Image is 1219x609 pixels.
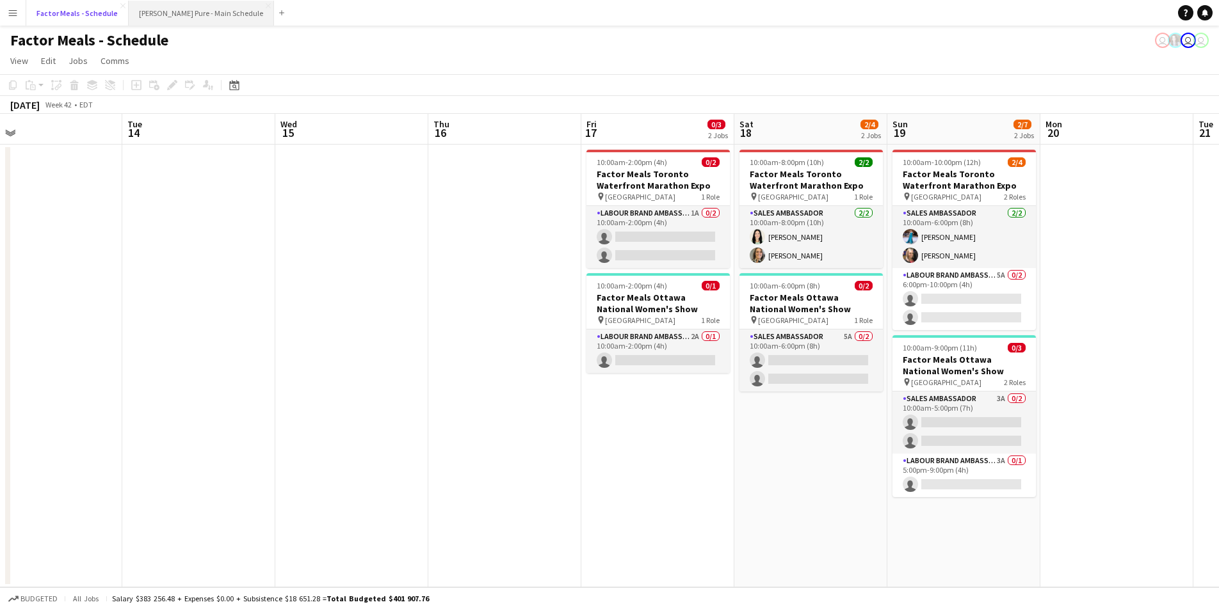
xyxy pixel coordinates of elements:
[586,292,730,315] h3: Factor Meals Ottawa National Women's Show
[861,130,881,140] div: 2 Jobs
[101,55,129,67] span: Comms
[854,192,873,202] span: 1 Role
[1155,33,1170,48] app-user-avatar: Leticia Fayzano
[42,100,74,109] span: Week 42
[903,157,981,167] span: 10:00am-10:00pm (12h)
[605,315,675,325] span: [GEOGRAPHIC_DATA]
[10,31,168,50] h1: Factor Meals - Schedule
[892,168,1036,191] h3: Factor Meals Toronto Waterfront Marathon Expo
[1004,377,1026,387] span: 2 Roles
[1193,33,1209,48] app-user-avatar: Tifany Scifo
[758,315,828,325] span: [GEOGRAPHIC_DATA]
[605,192,675,202] span: [GEOGRAPHIC_DATA]
[327,594,429,603] span: Total Budgeted $401 907.76
[892,118,908,130] span: Sun
[586,206,730,268] app-card-role: Labour Brand Ambassadors1A0/210:00am-2:00pm (4h)
[433,118,449,130] span: Thu
[855,281,873,290] span: 0/2
[739,292,883,315] h3: Factor Meals Ottawa National Women's Show
[280,118,297,130] span: Wed
[20,594,58,603] span: Budgeted
[1197,125,1213,140] span: 21
[1199,118,1213,130] span: Tue
[739,168,883,191] h3: Factor Meals Toronto Waterfront Marathon Expo
[70,594,101,603] span: All jobs
[739,206,883,268] app-card-role: Sales Ambassador2/210:00am-8:00pm (10h)[PERSON_NAME][PERSON_NAME]
[911,192,981,202] span: [GEOGRAPHIC_DATA]
[597,157,667,167] span: 10:00am-2:00pm (4h)
[855,157,873,167] span: 2/2
[585,125,597,140] span: 17
[10,99,40,111] div: [DATE]
[129,1,274,26] button: [PERSON_NAME] Pure - Main Schedule
[739,273,883,391] app-job-card: 10:00am-6:00pm (8h)0/2Factor Meals Ottawa National Women's Show [GEOGRAPHIC_DATA]1 RoleSales Amba...
[1013,120,1031,129] span: 2/7
[279,125,297,140] span: 15
[1014,130,1034,140] div: 2 Jobs
[597,281,667,290] span: 10:00am-2:00pm (4h)
[702,157,720,167] span: 0/2
[1045,118,1062,130] span: Mon
[708,130,728,140] div: 2 Jobs
[738,125,754,140] span: 18
[892,454,1036,497] app-card-role: Labour Brand Ambassadors3A0/15:00pm-9:00pm (4h)
[112,594,429,603] div: Salary $383 256.48 + Expenses $0.00 + Subsistence $18 651.28 =
[903,343,977,352] span: 10:00am-9:00pm (11h)
[5,52,33,69] a: View
[1004,192,1026,202] span: 2 Roles
[891,125,908,140] span: 19
[892,354,1036,377] h3: Factor Meals Ottawa National Women's Show
[69,55,88,67] span: Jobs
[586,329,730,373] app-card-role: Labour Brand Ambassadors2A0/110:00am-2:00pm (4h)
[892,206,1036,268] app-card-role: Sales Ambassador2/210:00am-6:00pm (8h)[PERSON_NAME][PERSON_NAME]
[10,55,28,67] span: View
[750,281,820,290] span: 10:00am-6:00pm (8h)
[854,315,873,325] span: 1 Role
[860,120,878,129] span: 2/4
[41,55,56,67] span: Edit
[750,157,824,167] span: 10:00am-8:00pm (10h)
[739,118,754,130] span: Sat
[911,377,981,387] span: [GEOGRAPHIC_DATA]
[127,118,142,130] span: Tue
[63,52,93,69] a: Jobs
[432,125,449,140] span: 16
[892,268,1036,330] app-card-role: Labour Brand Ambassadors5A0/26:00pm-10:00pm (4h)
[586,168,730,191] h3: Factor Meals Toronto Waterfront Marathon Expo
[586,118,597,130] span: Fri
[586,150,730,268] app-job-card: 10:00am-2:00pm (4h)0/2Factor Meals Toronto Waterfront Marathon Expo [GEOGRAPHIC_DATA]1 RoleLabour...
[125,125,142,140] span: 14
[702,281,720,290] span: 0/1
[707,120,725,129] span: 0/3
[1008,343,1026,352] span: 0/3
[1181,33,1196,48] app-user-avatar: Tifany Scifo
[95,52,134,69] a: Comms
[758,192,828,202] span: [GEOGRAPHIC_DATA]
[6,592,60,606] button: Budgeted
[892,391,1036,454] app-card-role: Sales Ambassador3A0/210:00am-5:00pm (7h)
[586,273,730,373] app-job-card: 10:00am-2:00pm (4h)0/1Factor Meals Ottawa National Women's Show [GEOGRAPHIC_DATA]1 RoleLabour Bra...
[892,335,1036,497] app-job-card: 10:00am-9:00pm (11h)0/3Factor Meals Ottawa National Women's Show [GEOGRAPHIC_DATA]2 RolesSales Am...
[26,1,129,26] button: Factor Meals - Schedule
[1044,125,1062,140] span: 20
[79,100,93,109] div: EDT
[739,150,883,268] app-job-card: 10:00am-8:00pm (10h)2/2Factor Meals Toronto Waterfront Marathon Expo [GEOGRAPHIC_DATA]1 RoleSales...
[892,150,1036,330] app-job-card: 10:00am-10:00pm (12h)2/4Factor Meals Toronto Waterfront Marathon Expo [GEOGRAPHIC_DATA]2 RolesSal...
[1168,33,1183,48] app-user-avatar: Ashleigh Rains
[739,329,883,391] app-card-role: Sales Ambassador5A0/210:00am-6:00pm (8h)
[36,52,61,69] a: Edit
[701,315,720,325] span: 1 Role
[1008,157,1026,167] span: 2/4
[701,192,720,202] span: 1 Role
